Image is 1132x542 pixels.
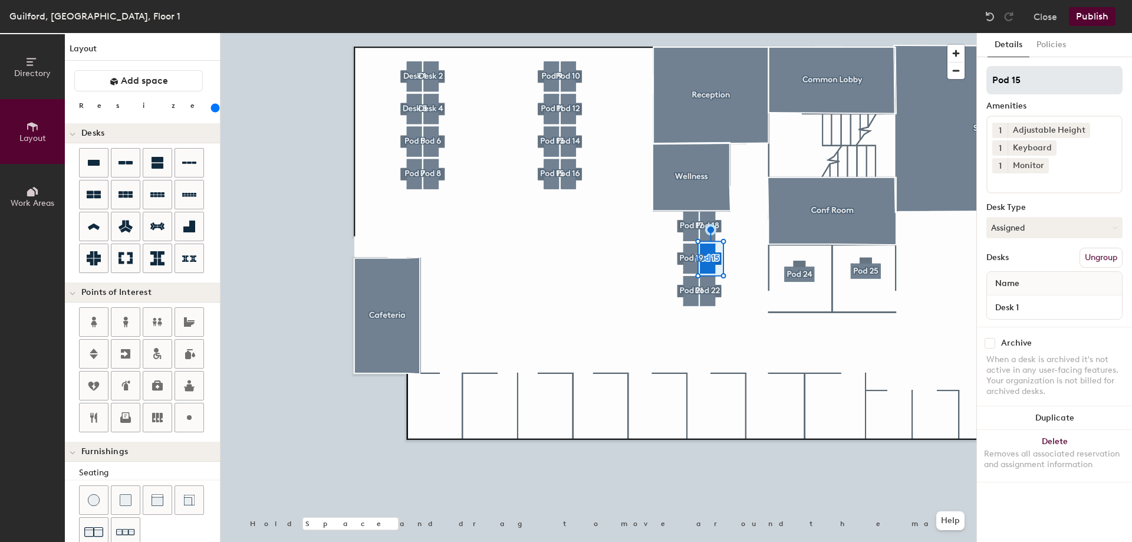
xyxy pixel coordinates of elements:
img: Couch (middle) [152,494,163,506]
div: Archive [1001,339,1032,348]
button: Policies [1029,33,1073,57]
div: Guilford, [GEOGRAPHIC_DATA], Floor 1 [9,9,180,24]
div: When a desk is archived it's not active in any user-facing features. Your organization is not bil... [986,354,1123,397]
button: Publish [1069,7,1115,26]
button: Ungroup [1080,248,1123,268]
input: Unnamed desk [989,299,1120,316]
span: Work Areas [11,198,54,208]
div: Resize [79,101,209,110]
img: Couch (corner) [183,494,195,506]
img: Redo [1003,11,1015,22]
div: Seating [79,467,220,479]
button: 1 [992,140,1008,156]
img: Stool [88,494,100,506]
span: Directory [14,68,51,78]
button: Close [1034,7,1057,26]
span: 1 [999,124,1002,137]
span: Furnishings [81,447,128,456]
h1: Layout [65,42,220,61]
span: Points of Interest [81,288,152,297]
div: Adjustable Height [1008,123,1090,138]
button: 1 [992,123,1008,138]
button: Details [988,33,1029,57]
button: Assigned [986,217,1123,238]
button: Help [936,511,965,530]
button: Couch (corner) [175,485,204,515]
img: Couch (x2) [84,523,103,541]
div: Amenities [986,101,1123,111]
div: Desk Type [986,203,1123,212]
button: Duplicate [977,406,1132,430]
img: Cushion [120,494,131,506]
span: Add space [121,75,168,87]
span: Layout [19,133,46,143]
div: Keyboard [1008,140,1057,156]
span: Desks [81,129,104,138]
div: Monitor [1008,158,1049,173]
img: Undo [984,11,996,22]
div: Removes all associated reservation and assignment information [984,449,1125,470]
button: 1 [992,158,1008,173]
button: Stool [79,485,108,515]
span: 1 [999,142,1002,155]
span: 1 [999,160,1002,172]
button: Add space [74,70,203,91]
img: Couch (x3) [116,523,135,541]
button: Couch (middle) [143,485,172,515]
span: Name [989,273,1025,294]
button: Cushion [111,485,140,515]
button: DeleteRemoves all associated reservation and assignment information [977,430,1132,482]
div: Desks [986,253,1009,262]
